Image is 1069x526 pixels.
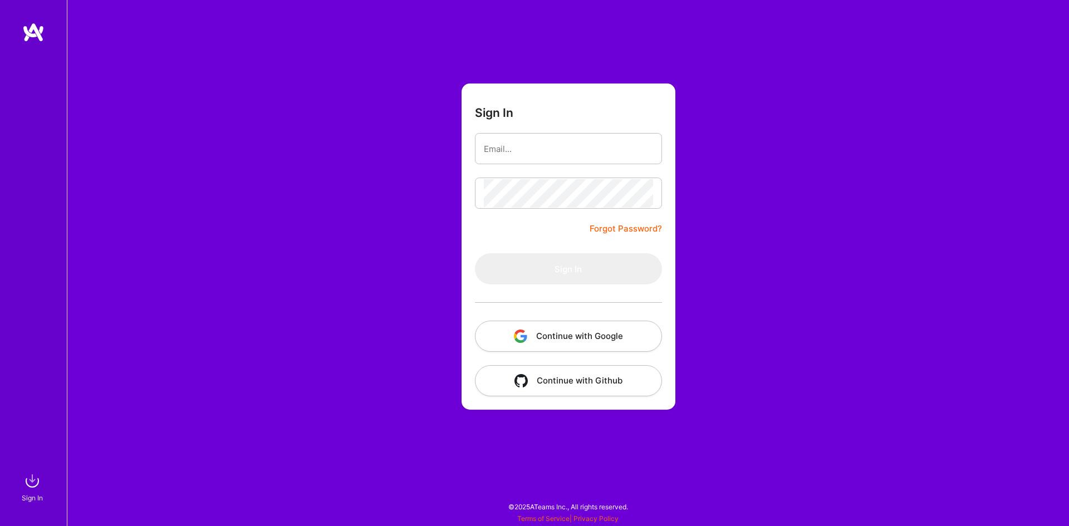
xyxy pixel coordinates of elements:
[514,330,527,343] img: icon
[22,22,45,42] img: logo
[475,106,513,120] h3: Sign In
[21,470,43,492] img: sign in
[573,514,619,523] a: Privacy Policy
[514,374,528,387] img: icon
[67,493,1069,520] div: © 2025 ATeams Inc., All rights reserved.
[517,514,619,523] span: |
[475,321,662,352] button: Continue with Google
[475,365,662,396] button: Continue with Github
[484,135,653,163] input: Email...
[23,470,43,504] a: sign inSign In
[475,253,662,284] button: Sign In
[517,514,570,523] a: Terms of Service
[22,492,43,504] div: Sign In
[590,222,662,235] a: Forgot Password?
